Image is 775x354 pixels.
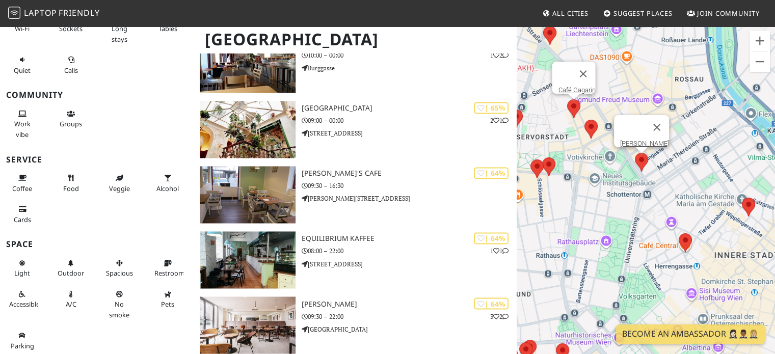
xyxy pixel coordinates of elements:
[55,255,87,282] button: Outdoor
[58,268,84,278] span: Outdoor area
[112,24,127,43] span: Long stays
[154,268,184,278] span: Restroom
[302,234,517,243] h3: Equilibrium Kaffee
[14,66,31,75] span: Quiet
[106,268,133,278] span: Spacious
[151,170,184,197] button: Alcohol
[194,101,517,158] a: Adlerhof | 65% 21 [GEOGRAPHIC_DATA] 09:00 – 00:00 [STREET_ADDRESS]
[55,170,87,197] button: Food
[6,255,39,282] button: Light
[302,246,517,256] p: 08:00 – 22:00
[63,184,79,193] span: Food
[103,170,136,197] button: Veggie
[490,311,509,321] p: 3 2
[103,286,136,323] button: No smoke
[156,184,179,193] span: Alcohol
[60,119,82,128] span: Group tables
[302,324,517,334] p: [GEOGRAPHIC_DATA]
[571,62,595,86] button: Cerrar
[474,102,509,114] div: | 65%
[490,116,509,125] p: 2 1
[302,128,517,138] p: [STREET_ADDRESS]
[59,7,99,18] span: Friendly
[302,259,517,268] p: [STREET_ADDRESS]
[9,299,40,309] span: Accessible
[6,90,188,100] h3: Community
[6,286,39,313] button: Accessible
[151,286,184,313] button: Pets
[200,101,295,158] img: Adlerhof
[302,194,517,203] p: [PERSON_NAME][STREET_ADDRESS]
[697,9,760,18] span: Join Community
[200,296,295,353] img: Jonas Reindl
[55,286,87,313] button: A/C
[14,268,30,278] span: Natural light
[645,115,669,140] button: Cerrar
[620,140,669,147] a: [PERSON_NAME]
[474,167,509,179] div: | 64%
[6,327,39,354] button: Parking
[302,311,517,321] p: 09:30 – 22:00
[109,299,129,319] span: Smoke free
[613,9,673,18] span: Suggest Places
[12,184,32,193] span: Coffee
[750,31,770,51] button: Ampliar
[109,184,130,193] span: Veggie
[750,51,770,72] button: Reducir
[302,169,517,178] h3: [PERSON_NAME]'s Cafe
[474,297,509,309] div: | 64%
[197,25,515,53] h1: [GEOGRAPHIC_DATA]
[55,105,87,132] button: Groups
[151,255,184,282] button: Restroom
[103,255,136,282] button: Spacious
[59,24,83,33] span: Power sockets
[474,232,509,244] div: | 64%
[490,246,509,256] p: 1 1
[8,7,20,19] img: LaptopFriendly
[6,155,188,165] h3: Service
[158,24,177,33] span: Work-friendly tables
[14,215,31,224] span: Credit cards
[6,239,188,249] h3: Space
[558,86,595,94] a: Café Gagarin
[302,63,517,73] p: Burggasse
[55,51,87,78] button: Calls
[24,7,57,18] span: Laptop
[302,104,517,113] h3: [GEOGRAPHIC_DATA]
[194,296,517,353] a: Jonas Reindl | 64% 32 [PERSON_NAME] 09:30 – 22:00 [GEOGRAPHIC_DATA]
[11,341,34,350] span: Parking
[8,5,100,22] a: LaptopFriendly LaptopFriendly
[200,166,295,223] img: Fredi's Cafe
[194,166,517,223] a: Fredi's Cafe | 64% [PERSON_NAME]'s Cafe 09:30 – 16:30 [PERSON_NAME][STREET_ADDRESS]
[302,116,517,125] p: 09:00 – 00:00
[15,24,30,33] span: Stable Wi-Fi
[161,299,174,309] span: Pet friendly
[66,299,76,309] span: Air conditioned
[6,170,39,197] button: Coffee
[194,231,517,288] a: Equilibrium Kaffee | 64% 11 Equilibrium Kaffee 08:00 – 22:00 [STREET_ADDRESS]
[64,66,78,75] span: Video/audio calls
[6,105,39,143] button: Work vibe
[552,9,589,18] span: All Cities
[599,4,677,22] a: Suggest Places
[538,4,593,22] a: All Cities
[6,201,39,228] button: Cards
[6,51,39,78] button: Quiet
[14,119,31,139] span: People working
[200,231,295,288] img: Equilibrium Kaffee
[302,181,517,190] p: 09:30 – 16:30
[683,4,764,22] a: Join Community
[103,10,136,47] button: Long stays
[302,299,517,308] h3: [PERSON_NAME]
